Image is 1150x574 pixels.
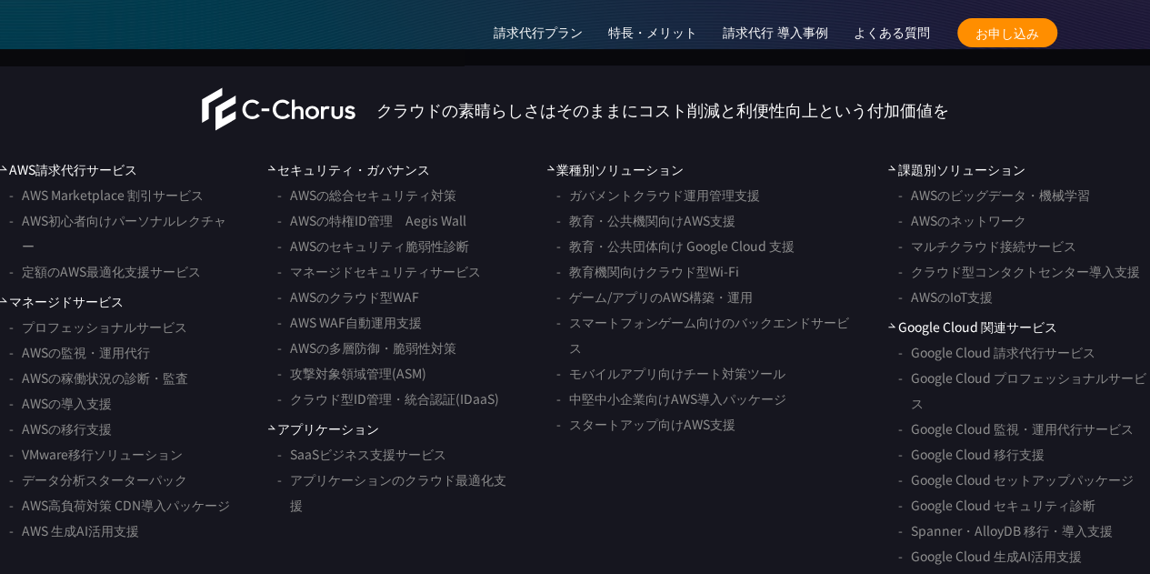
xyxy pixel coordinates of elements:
a: AWS 生成AI活用支援 [9,518,139,543]
a: AWSのネットワーク [897,207,1025,233]
span: お申し込み [957,24,1057,43]
a: Google Cloud 監視・運用代行サービス [897,416,1133,441]
a: AWS高負荷対策 CDN導入パッケージ [9,492,230,518]
a: 教育機関向けクラウド型Wi-Fi [556,258,739,284]
a: お申し込み [957,18,1057,47]
a: プロフェッショナルサービス [9,314,187,339]
p: クラウドの素晴らしさはそのままにコスト削減と利便性向上という付加価値を [376,96,949,121]
a: アプリケーションのクラウド最適化支援 [277,467,511,518]
a: Google Cloud プロフェッショナルサービス [897,365,1150,416]
a: 教育・公共機関向けAWS支援 [556,207,735,233]
a: Google Cloud 生成AI活用支援 [897,543,1081,569]
a: Google Cloud 移行支援 [897,441,1044,467]
a: AWS初心者向けパーソナルレクチャー [9,207,232,258]
a: 特長・メリット [608,24,697,43]
span: Google Cloud 関連サービス [888,317,1056,337]
a: クラウド型コンタクトセンター導入支援 [897,258,1139,284]
a: VMware移行ソリューション [9,441,183,467]
a: AWSのIoT支援 [897,284,992,309]
a: AWSの特権ID管理 Aegis Wall [277,207,466,233]
a: よくある質問 [854,24,930,43]
a: ゲーム/アプリのAWS構築・運用 [556,284,753,309]
a: AWSのセキュリティ脆弱性診断 [277,233,469,258]
a: 中堅中小企業向けAWS導入パッケージ [556,386,786,411]
a: マネージドセキュリティサービス [277,258,481,284]
a: セキュリティ・ガバナンス [268,160,430,179]
a: SaaSビジネス支援サービス [277,441,446,467]
a: AWSの総合セキュリティ対策 [277,182,456,207]
a: 請求代行プラン [494,24,583,43]
a: 定額のAWS最適化支援サービス [9,258,201,284]
a: スタートアップ向けAWS支援 [556,411,735,437]
span: アプリケーション [268,419,379,438]
a: AWSの監視・運用代行 [9,339,150,365]
a: AWSの移行支援 [9,416,112,441]
a: AWSのビッグデータ・機械学習 [897,182,1089,207]
a: Google Cloud セットアップパッケージ [897,467,1133,492]
a: 請求代行 導入事例 [723,24,828,43]
a: モバイルアプリ向けチート対策ツール [556,360,785,386]
a: AWSの稼働状況の診断・監査 [9,365,188,390]
a: AWSの多層防御・脆弱性対策 [277,335,456,360]
a: スマートフォンゲーム向けのバックエンドサービス [556,309,852,360]
a: AWS Marketplace 割引サービス [9,182,204,207]
a: クラウド型ID管理・統合認証(IDaaS) [277,386,499,411]
a: Google Cloud 請求代行サービス [897,339,1095,365]
a: データ分析スターターパック [9,467,187,492]
a: マルチクラウド接続サービス [897,233,1075,258]
a: Google Cloud セキュリティ診断 [897,492,1095,518]
span: 課題別ソリューション [888,160,1025,179]
a: 教育・公共団体向け Google Cloud 支援 [556,233,795,258]
a: Spanner・AlloyDB 移行・導入支援 [897,518,1112,543]
span: 業種別ソリューション [547,160,684,179]
a: AWSの導入支援 [9,390,112,416]
a: 攻撃対象領域管理(ASM) [277,360,426,386]
a: AWSのクラウド型WAF [277,284,419,309]
a: AWS WAF自動運用支援 [277,309,422,335]
a: ガバメントクラウド運用管理支援 [556,182,760,207]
